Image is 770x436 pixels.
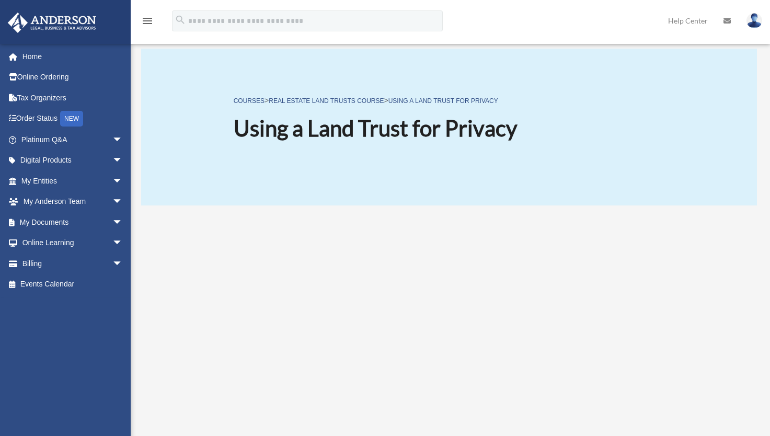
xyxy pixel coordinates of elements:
a: My Anderson Teamarrow_drop_down [7,191,139,212]
h1: Using a Land Trust for Privacy [234,113,518,144]
a: Tax Organizers [7,87,139,108]
a: My Entitiesarrow_drop_down [7,170,139,191]
span: arrow_drop_down [112,170,133,192]
a: menu [141,18,154,27]
i: menu [141,15,154,27]
a: Billingarrow_drop_down [7,253,139,274]
a: Online Learningarrow_drop_down [7,233,139,254]
a: My Documentsarrow_drop_down [7,212,139,233]
i: search [175,14,186,26]
a: Digital Productsarrow_drop_down [7,150,139,171]
a: Events Calendar [7,274,139,295]
a: Online Ordering [7,67,139,88]
span: arrow_drop_down [112,150,133,171]
span: arrow_drop_down [112,212,133,233]
img: User Pic [746,13,762,28]
div: NEW [60,111,83,127]
img: Anderson Advisors Platinum Portal [5,13,99,33]
a: Order StatusNEW [7,108,139,130]
a: Platinum Q&Aarrow_drop_down [7,129,139,150]
a: COURSES [234,97,265,105]
a: Real Estate Land Trusts Course [269,97,384,105]
span: arrow_drop_down [112,233,133,254]
a: Home [7,46,139,67]
span: arrow_drop_down [112,253,133,274]
span: arrow_drop_down [112,191,133,213]
a: Using a Land Trust for Privacy [388,97,498,105]
span: arrow_drop_down [112,129,133,151]
p: > > [234,94,518,107]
